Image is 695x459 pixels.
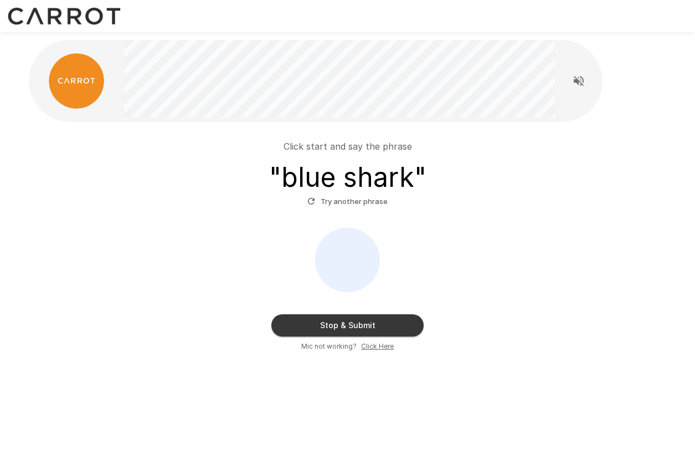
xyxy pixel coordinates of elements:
u: Click Here [361,342,394,350]
span: Mic not working? [301,341,357,352]
button: Read questions aloud [568,70,590,92]
p: Click start and say the phrase [284,140,412,153]
h3: " blue shark " [269,162,426,193]
button: Try another phrase [305,193,390,210]
img: carrot_logo.png [49,53,104,109]
button: Stop & Submit [271,314,424,336]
